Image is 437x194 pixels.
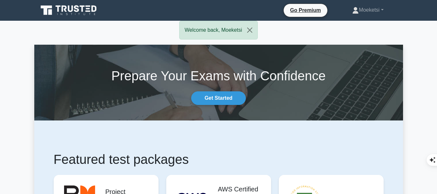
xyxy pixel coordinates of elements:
div: Welcome back, Moeketsi [179,21,258,40]
h1: Featured test packages [54,152,384,167]
button: Close [242,21,257,39]
a: Go Premium [286,6,325,14]
h1: Prepare Your Exams with Confidence [34,68,403,84]
a: Get Started [191,91,246,105]
a: Moeketsi [337,4,399,17]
